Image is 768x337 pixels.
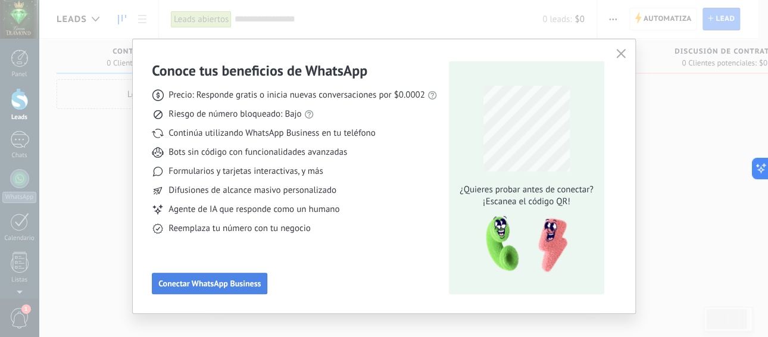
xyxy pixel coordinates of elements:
[476,213,570,276] img: qr-pic-1x.png
[168,204,339,216] span: Agente de IA que responde como un humano
[456,184,597,196] span: ¿Quieres probar antes de conectar?
[168,146,347,158] span: Bots sin código con funcionalidades avanzadas
[168,89,425,101] span: Precio: Responde gratis o inicia nuevas conversaciones por $0.0002
[456,196,597,208] span: ¡Escanea el código QR!
[158,279,261,288] span: Conectar WhatsApp Business
[168,223,310,235] span: Reemplaza tu número con tu negocio
[152,273,267,294] button: Conectar WhatsApp Business
[168,127,375,139] span: Continúa utilizando WhatsApp Business en tu teléfono
[168,185,336,196] span: Difusiones de alcance masivo personalizado
[168,108,301,120] span: Riesgo de número bloqueado: Bajo
[152,61,367,80] h3: Conoce tus beneficios de WhatsApp
[168,166,323,177] span: Formularios y tarjetas interactivas, y más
